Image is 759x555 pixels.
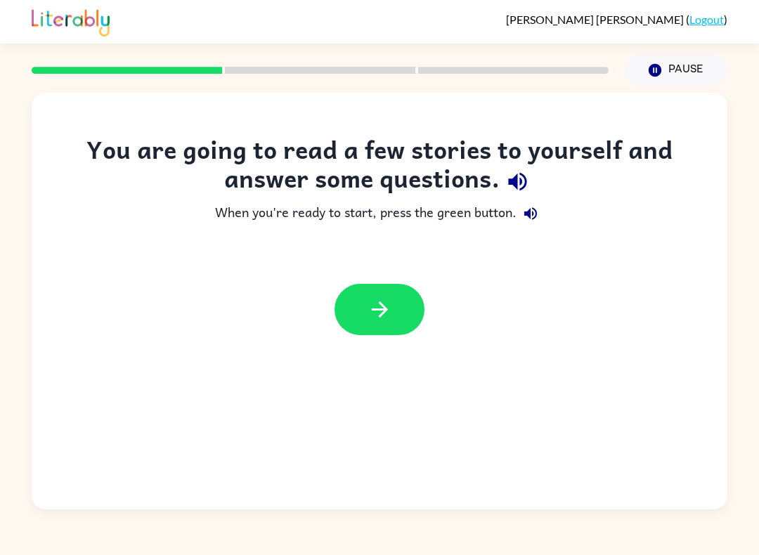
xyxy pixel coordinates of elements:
[32,6,110,37] img: Literably
[60,200,699,228] div: When you're ready to start, press the green button.
[60,135,699,200] div: You are going to read a few stories to yourself and answer some questions.
[506,13,727,26] div: ( )
[689,13,724,26] a: Logout
[506,13,686,26] span: [PERSON_NAME] [PERSON_NAME]
[625,54,727,86] button: Pause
